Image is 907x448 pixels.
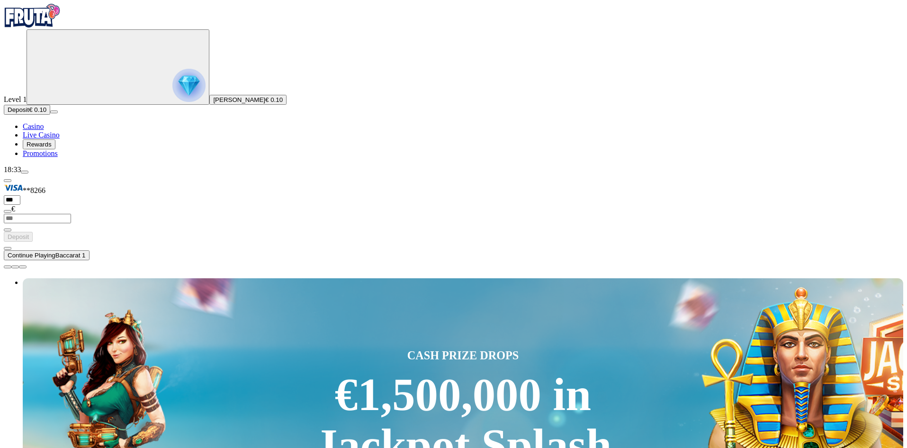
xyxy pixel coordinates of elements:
[4,265,11,268] button: close icon
[50,110,58,113] button: menu
[11,205,15,213] span: €
[23,131,60,139] a: Live Casino
[172,69,206,102] img: reward progress
[29,106,46,113] span: € 0.10
[4,210,11,213] button: eye icon
[213,96,265,103] span: [PERSON_NAME]
[4,95,27,103] span: Level 1
[4,4,61,27] img: Fruta
[8,106,29,113] span: Deposit
[4,165,21,174] span: 18:33
[11,265,19,268] button: chevron-down icon
[265,96,283,103] span: € 0.10
[4,21,61,29] a: Fruta
[8,252,55,259] span: Continue Playing
[4,229,11,231] button: eye icon
[23,139,55,149] button: Rewards
[4,4,903,158] nav: Primary
[55,252,86,259] span: Baccarat 1
[19,265,27,268] button: fullscreen icon
[407,347,519,364] span: CASH PRIZE DROPS
[21,171,28,174] button: menu
[4,232,33,242] button: Deposit
[27,29,209,105] button: reward progress
[4,122,903,158] nav: Main menu
[4,247,11,250] button: play icon
[8,233,29,240] span: Deposit
[4,183,23,193] img: Visa
[4,105,50,115] button: Depositplus icon€ 0.10
[23,122,44,130] a: Casino
[23,149,58,157] a: Promotions
[209,95,287,105] button: [PERSON_NAME]€ 0.10
[27,141,52,148] span: Rewards
[4,179,11,182] button: Hide quick deposit form
[4,250,90,260] button: Continue PlayingBaccarat 1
